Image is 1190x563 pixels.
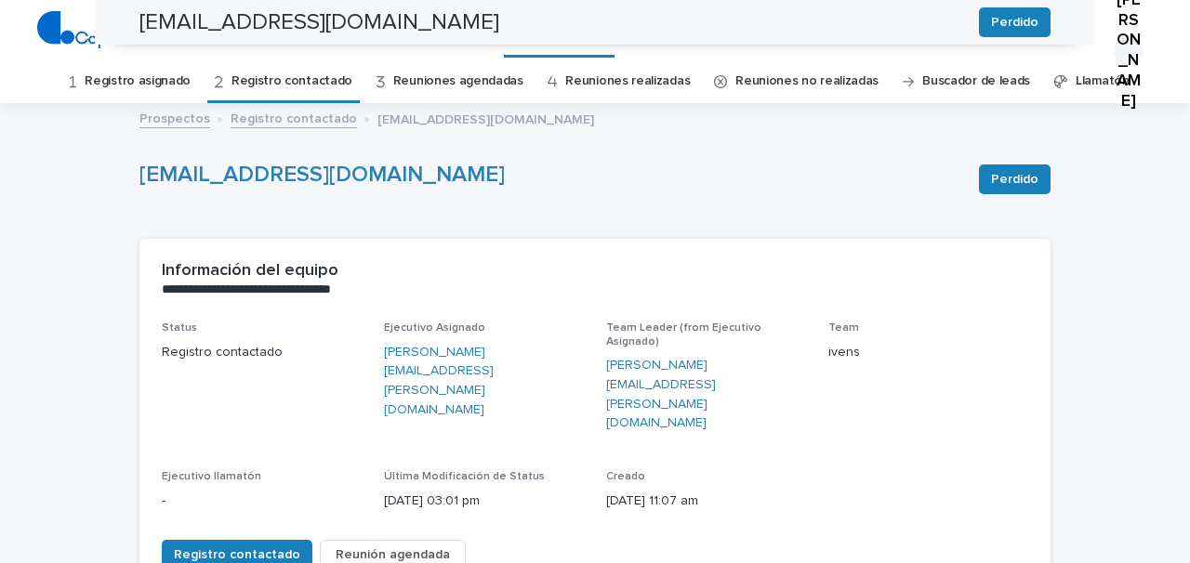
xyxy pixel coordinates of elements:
h2: Información del equipo [162,261,338,281]
img: 4arMvv9wSvmHTHbXwTim [37,11,211,48]
p: ivens [828,343,1028,362]
span: Ejecutivo Asignado [384,322,485,334]
a: Registro asignado [85,59,191,103]
p: - [162,491,362,511]
p: Registro contactado [162,343,362,362]
a: Reuniones realizadas [565,59,690,103]
a: Llamatón [1076,59,1130,103]
span: Ejecutivo llamatón [162,471,261,482]
p: [DATE] 11:07 am [606,491,806,511]
p: [DATE] 03:01 pm [384,491,584,511]
a: Reuniones agendadas [393,59,523,103]
span: Status [162,322,197,334]
a: Prospectos [139,107,210,128]
a: [EMAIL_ADDRESS][DOMAIN_NAME] [139,164,505,186]
a: Buscador de leads [922,59,1030,103]
button: Perdido [979,164,1051,194]
p: [EMAIL_ADDRESS][DOMAIN_NAME] [377,108,594,128]
span: Última Modificación de Status [384,471,545,482]
a: Reuniones no realizadas [735,59,879,103]
a: Registro contactado [231,59,352,103]
a: Registro contactado [231,107,357,128]
span: Team Leader (from Ejecutivo Asignado) [606,322,761,347]
div: [PERSON_NAME] [1114,36,1144,66]
span: Team [828,322,859,334]
span: Creado [606,471,645,482]
a: [PERSON_NAME][EMAIL_ADDRESS][PERSON_NAME][DOMAIN_NAME] [606,356,806,433]
span: Perdido [991,170,1038,189]
a: [PERSON_NAME][EMAIL_ADDRESS][PERSON_NAME][DOMAIN_NAME] [384,343,584,420]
